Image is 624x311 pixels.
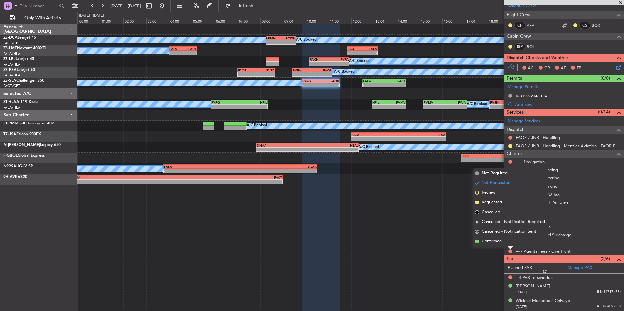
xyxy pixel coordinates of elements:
[374,18,397,24] div: 13:00
[3,143,40,147] span: M-[PERSON_NAME]
[146,18,169,24] div: 03:00
[348,51,362,55] div: -
[592,22,606,28] a: BOR
[310,58,329,61] div: FAKN
[110,3,141,9] span: [DATE] - [DATE]
[3,46,46,50] a: ZS-LMFNextant 400XTi
[362,47,377,51] div: FALA
[321,83,339,87] div: -
[475,191,479,195] span: R
[372,105,389,109] div: -
[169,47,183,51] div: FALA
[238,72,256,76] div: -
[3,57,34,61] a: ZS-LRJLearjet 45
[239,105,267,109] div: -
[310,62,329,66] div: -
[527,22,541,28] a: AFV
[266,40,281,44] div: -
[3,154,18,158] span: F-GBOL
[302,79,321,83] div: FVRG
[490,105,518,109] div: -
[507,126,525,134] span: Dispatch
[169,51,183,55] div: -
[312,68,331,72] div: FAOR
[398,133,445,136] div: FZAA
[561,65,566,71] span: AF
[424,100,445,104] div: FVMV
[482,219,545,225] span: Cancelled - Notification Required
[482,209,500,215] span: Cancelled
[507,33,531,40] span: Cabin Crew
[211,100,239,104] div: FVRG
[329,62,349,66] div: -
[516,298,570,304] div: Wicknel Munodaani Chivayo
[334,67,355,77] div: A/C Booked
[17,16,69,20] span: Only With Activity
[482,189,495,196] span: Review
[351,18,374,24] div: 12:00
[3,79,44,83] a: ZS-SLAChallenger 350
[307,143,358,147] div: HEAL
[123,18,146,24] div: 02:00
[3,122,18,125] span: ZT-RMM
[516,248,571,254] a: --- - Agents Fees - Overflight
[78,18,101,24] div: 00:00
[462,154,594,158] div: LFPB
[352,137,398,141] div: -
[3,105,20,110] a: FALA/HLA
[516,167,558,173] a: FAOR / JNB - Landing
[321,79,339,83] div: FAOR
[257,143,307,147] div: DNAA
[445,100,466,104] div: FVJN
[3,73,20,78] a: FALA/HLA
[3,132,41,136] a: T7-JSAFalcon 900EX
[507,109,524,116] span: Services
[164,169,240,173] div: -
[260,18,283,24] div: 08:00
[176,180,282,184] div: -
[232,4,259,8] span: Refresh
[384,83,405,87] div: -
[164,165,240,169] div: FALA
[389,100,406,104] div: FVMV
[3,79,16,83] span: ZS-SLA
[3,154,45,158] a: F-GBOLGlobal Express
[3,164,33,168] a: N999AHG-IV SP
[527,44,541,50] a: BOL
[389,105,406,109] div: -
[3,62,20,67] a: FALA/HLA
[329,58,349,61] div: FVFA
[516,93,550,99] div: BOTSWANA OVF
[349,57,370,66] div: A/C Booked
[307,148,358,151] div: -
[516,305,527,309] span: [DATE]
[516,275,553,281] span: +4 PAX to schedule
[462,158,594,162] div: -
[445,105,466,109] div: -
[7,13,71,23] button: Only With Activity
[490,100,518,104] div: FVJN
[508,265,532,271] label: Planned PAX
[579,22,590,29] div: CS
[475,230,479,234] span: S
[211,105,239,109] div: -
[398,137,445,141] div: -
[482,228,536,235] span: Cancelled - Notification Sent
[238,68,256,72] div: FAOR
[79,13,104,19] div: [DATE] - [DATE]
[329,18,351,24] div: 11:00
[467,99,487,109] div: A/C Booked
[514,22,525,29] div: CP
[3,51,20,56] a: FALA/HLA
[283,18,306,24] div: 09:00
[598,109,610,115] span: (0/14)
[306,18,329,24] div: 10:00
[363,83,384,87] div: -
[577,65,581,71] span: FP
[516,159,545,164] a: --- - Navigation
[3,84,20,88] a: FACT/CPT
[240,165,317,169] div: DGAA
[507,255,514,263] span: Pax
[238,18,260,24] div: 07:00
[384,79,405,83] div: FACT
